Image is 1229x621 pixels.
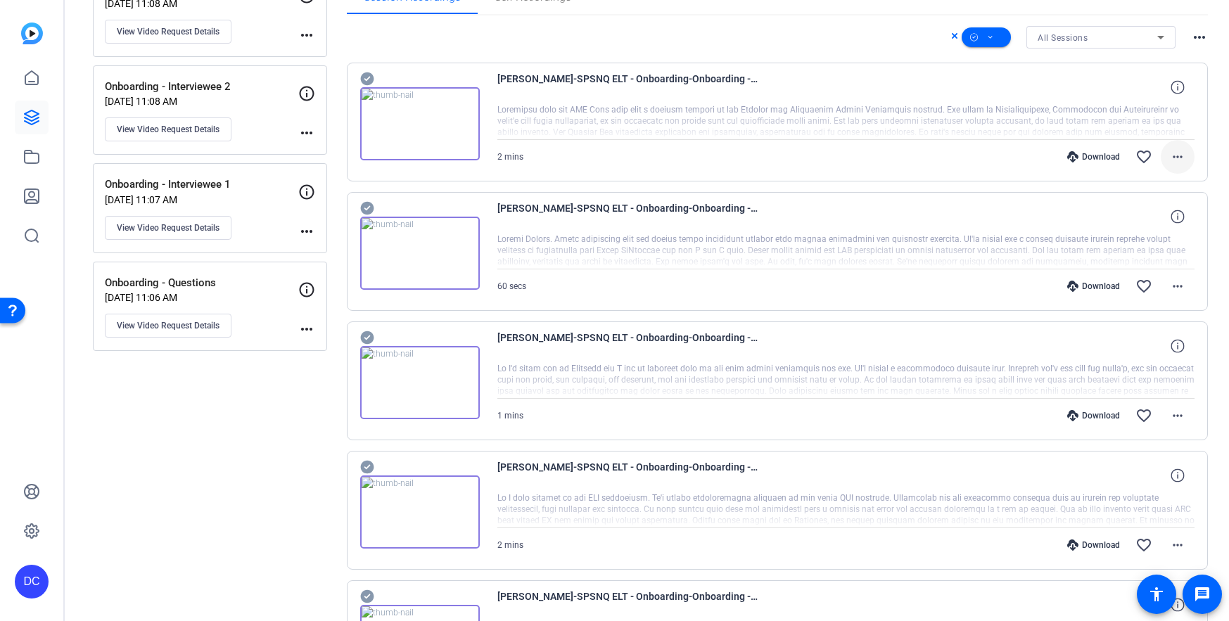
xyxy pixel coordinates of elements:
mat-icon: more_horiz [1169,278,1186,295]
img: thumb-nail [360,87,480,160]
img: thumb-nail [360,475,480,549]
button: View Video Request Details [105,117,231,141]
img: blue-gradient.svg [21,23,43,44]
mat-icon: favorite_border [1135,278,1152,295]
p: [DATE] 11:07 AM [105,194,298,205]
div: Download [1060,410,1127,421]
mat-icon: more_horiz [1169,148,1186,165]
p: [DATE] 11:08 AM [105,96,298,107]
span: [PERSON_NAME]-SPSNQ ELT - Onboarding-Onboarding - Questions-1759270705752-webcam [497,200,758,233]
mat-icon: more_horiz [298,321,315,338]
mat-icon: more_horiz [298,27,315,44]
p: Onboarding - Interviewee 1 [105,177,298,193]
mat-icon: favorite_border [1135,407,1152,424]
div: Download [1060,281,1127,292]
button: View Video Request Details [105,20,231,44]
span: 2 mins [497,152,523,162]
div: Download [1060,151,1127,162]
mat-icon: more_horiz [1191,29,1208,46]
mat-icon: more_horiz [298,223,315,240]
p: Onboarding - Interviewee 2 [105,79,298,95]
span: [PERSON_NAME]-SPSNQ ELT - Onboarding-Onboarding - Interviewee 1-1759243359362-webcam [497,459,758,492]
span: View Video Request Details [117,26,219,37]
p: [DATE] 11:06 AM [105,292,298,303]
div: DC [15,565,49,598]
mat-icon: message [1194,586,1211,603]
mat-icon: favorite_border [1135,148,1152,165]
img: thumb-nail [360,346,480,419]
mat-icon: more_horiz [1169,407,1186,424]
mat-icon: accessibility [1148,586,1165,603]
mat-icon: favorite_border [1135,537,1152,553]
span: All Sessions [1038,33,1088,43]
span: 60 secs [497,281,526,291]
span: 2 mins [497,540,523,550]
span: [PERSON_NAME]-SPSNQ ELT - Onboarding-Onboarding - Questions-1759270960192-webcam [497,70,758,104]
span: View Video Request Details [117,320,219,331]
mat-icon: more_horiz [1169,537,1186,553]
button: View Video Request Details [105,314,231,338]
p: Onboarding - Questions [105,275,298,291]
span: [PERSON_NAME]-SPSNQ ELT - Onboarding-Onboarding - Interviewee 1-1759243677204-webcam [497,329,758,363]
button: View Video Request Details [105,216,231,240]
div: Download [1060,539,1127,551]
span: View Video Request Details [117,124,219,135]
span: View Video Request Details [117,222,219,233]
mat-icon: more_horiz [298,124,315,141]
span: 1 mins [497,411,523,421]
img: thumb-nail [360,217,480,290]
